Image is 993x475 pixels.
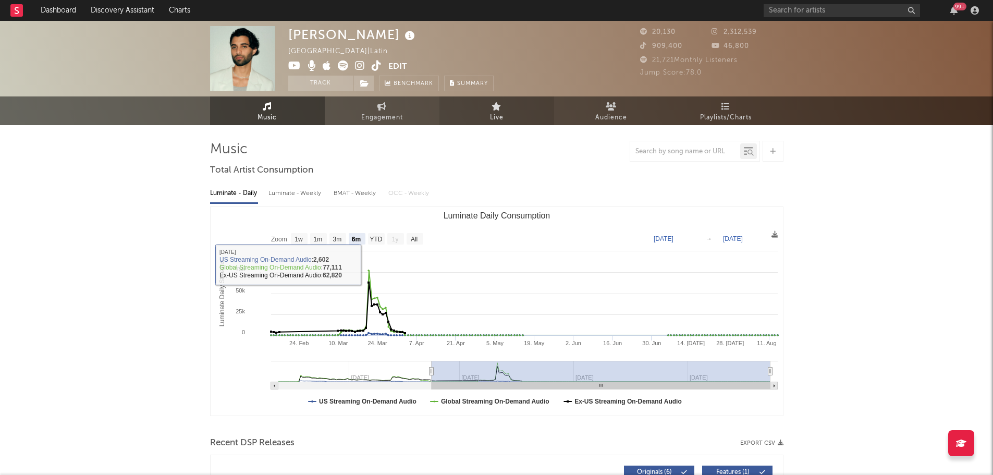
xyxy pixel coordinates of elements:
[490,112,504,124] span: Live
[271,236,287,243] text: Zoom
[288,45,400,58] div: [GEOGRAPHIC_DATA] | Latin
[391,236,398,243] text: 1y
[288,26,418,43] div: [PERSON_NAME]
[319,398,416,405] text: US Streaming On-Demand Audio
[388,60,407,74] button: Edit
[640,57,738,64] span: 21,721 Monthly Listeners
[457,81,488,87] span: Summary
[210,185,258,202] div: Luminate - Daily
[640,69,702,76] span: Jump Score: 78.0
[410,236,417,243] text: All
[218,260,226,326] text: Luminate Daily Streams
[444,76,494,91] button: Summary
[700,112,752,124] span: Playlists/Charts
[295,236,303,243] text: 1w
[677,340,705,346] text: 14. [DATE]
[716,340,744,346] text: 28. [DATE]
[379,76,439,91] a: Benchmark
[394,78,433,90] span: Benchmark
[654,235,673,242] text: [DATE]
[258,112,277,124] span: Music
[333,236,341,243] text: 3m
[595,112,627,124] span: Audience
[630,148,740,156] input: Search by song name or URL
[486,340,504,346] text: 5. May
[210,164,313,177] span: Total Artist Consumption
[524,340,545,346] text: 19. May
[328,340,348,346] text: 10. Mar
[443,211,550,220] text: Luminate Daily Consumption
[236,308,245,314] text: 25k
[447,340,465,346] text: 21. Apr
[740,440,783,446] button: Export CSV
[370,236,382,243] text: YTD
[706,235,712,242] text: →
[712,43,749,50] span: 46,800
[723,235,743,242] text: [DATE]
[554,96,669,125] a: Audience
[334,185,378,202] div: BMAT - Weekly
[642,340,661,346] text: 30. Jun
[210,437,295,449] span: Recent DSP Releases
[288,76,353,91] button: Track
[953,3,966,10] div: 99 +
[268,185,323,202] div: Luminate - Weekly
[313,236,322,243] text: 1m
[289,340,309,346] text: 24. Feb
[241,329,244,335] text: 0
[236,266,245,272] text: 75k
[325,96,439,125] a: Engagement
[211,207,783,416] svg: Luminate Daily Consumption
[351,236,360,243] text: 6m
[439,96,554,125] a: Live
[565,340,581,346] text: 2. Jun
[574,398,682,405] text: Ex-US Streaming On-Demand Audio
[669,96,783,125] a: Playlists/Charts
[367,340,387,346] text: 24. Mar
[640,29,676,35] span: 20,130
[236,287,245,294] text: 50k
[440,398,549,405] text: Global Streaming On-Demand Audio
[210,96,325,125] a: Music
[712,29,757,35] span: 2,312,539
[409,340,424,346] text: 7. Apr
[603,340,622,346] text: 16. Jun
[757,340,776,346] text: 11. Aug
[950,6,958,15] button: 99+
[764,4,920,17] input: Search for artists
[361,112,403,124] span: Engagement
[640,43,682,50] span: 909,400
